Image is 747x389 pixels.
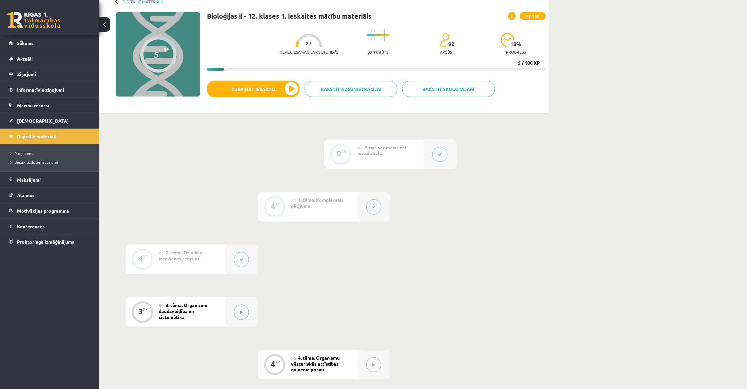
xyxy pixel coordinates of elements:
[9,35,91,51] a: Sākums
[384,29,385,42] img: icon-long-line-d9ea69661e0d244f92f715978eff75569469978d946b2353a9bb055b3ed8787d.svg
[305,81,397,97] a: Rakstīt administrācijai
[17,66,91,82] legend: Ziņojumi
[271,361,275,367] div: 4
[357,145,362,150] span: #1
[9,219,91,234] a: Konferences
[17,56,33,62] span: Aktuāli
[17,223,45,229] span: Konferences
[9,66,91,82] a: Ziņojumi
[402,81,495,97] a: Rakstīt skolotājam
[207,81,300,97] button: Turpināt iesākto
[9,188,91,203] a: Atzīmes
[17,102,49,108] span: Mācību resursi
[368,50,389,54] p: Ļoti grūts
[337,151,341,156] div: 0
[291,197,344,209] span: 1. tēma. Kompleksais pētījums
[371,38,372,40] img: icon-short-line-57e1e144782c952c97e751825c79c345078a6d821885a25fce030b3d8c18986b.svg
[341,150,346,153] div: XP
[17,208,69,214] span: Motivācijas programma
[9,113,91,128] a: [DEMOGRAPHIC_DATA]
[17,192,35,198] span: Atzīmes
[306,40,312,46] span: 27
[10,159,93,165] a: Biežāk uzdotie jautājumi
[9,82,91,97] a: Informatīvie ziņojumi
[381,38,382,40] img: icon-short-line-57e1e144782c952c97e751825c79c345078a6d821885a25fce030b3d8c18986b.svg
[440,33,450,47] img: students-c634bb4e5e11cddfef0936a35e636f08e4e9abd3cc4e673bd6f9a4125e45ecb1.svg
[440,50,454,54] p: apgūst
[164,47,169,52] span: XP
[520,12,546,20] span: XP 100
[279,50,338,54] p: Nepieciešamais laiks stundās
[381,30,382,32] img: icon-short-line-57e1e144782c952c97e751825c79c345078a6d821885a25fce030b3d8c18986b.svg
[9,51,91,66] a: Aktuāli
[10,151,93,156] a: Programma
[506,50,526,54] p: progress
[9,234,91,249] a: Proktoringa izmēģinājums
[159,250,164,255] span: #3
[154,49,159,59] div: 5
[275,360,280,364] div: XP
[378,38,378,40] img: icon-short-line-57e1e144782c952c97e751825c79c345078a6d821885a25fce030b3d8c18986b.svg
[368,30,369,32] img: icon-short-line-57e1e144782c952c97e751825c79c345078a6d821885a25fce030b3d8c18986b.svg
[9,203,91,218] a: Motivācijas programma
[10,151,34,156] span: Programma
[17,172,91,187] legend: Maksājumi
[143,255,148,258] div: XP
[207,12,372,20] h1: Bioloģijas ii - 12. klases 1. ieskaites mācību materiāls
[275,202,280,206] div: XP
[448,41,454,47] span: 92
[368,38,369,40] img: icon-short-line-57e1e144782c952c97e751825c79c345078a6d821885a25fce030b3d8c18986b.svg
[17,40,34,46] span: Sākums
[291,355,340,372] span: 4. tēma. Organismu vēsturiskās attīstības galvenie posmi
[17,133,56,139] span: Digitālie materiāli
[357,144,406,156] span: Pirms sāc mācīties! Ievada daļa.
[271,203,275,209] div: 4
[378,30,378,32] img: icon-short-line-57e1e144782c952c97e751825c79c345078a6d821885a25fce030b3d8c18986b.svg
[159,302,207,320] span: 3. tēma. Organismu daudzveidība un sistemātika
[371,30,372,32] img: icon-short-line-57e1e144782c952c97e751825c79c345078a6d821885a25fce030b3d8c18986b.svg
[9,98,91,113] a: Mācību resursi
[159,249,202,261] span: 2. tēma. Dzīvības izcelšanās teorijas
[17,118,69,124] span: [DEMOGRAPHIC_DATA]
[7,12,60,28] a: Rīgas 1. Tālmācības vidusskola
[9,129,91,144] a: Digitālie materiāli
[10,159,58,165] span: Biežāk uzdotie jautājumi
[17,239,74,245] span: Proktoringa izmēģinājums
[511,41,522,47] span: 18 %
[138,256,143,262] div: 4
[291,355,296,361] span: #5
[143,307,148,311] div: XP
[159,303,164,308] span: #4
[501,33,515,47] img: icon-progress-161ccf0a02000e728c5f80fcf4c31c7af3da0e1684b2b1d7c360e028c24a22f1.svg
[17,82,91,97] legend: Informatīvie ziņojumi
[291,197,296,203] span: #2
[138,308,143,314] div: 3
[9,172,91,187] a: Maksājumi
